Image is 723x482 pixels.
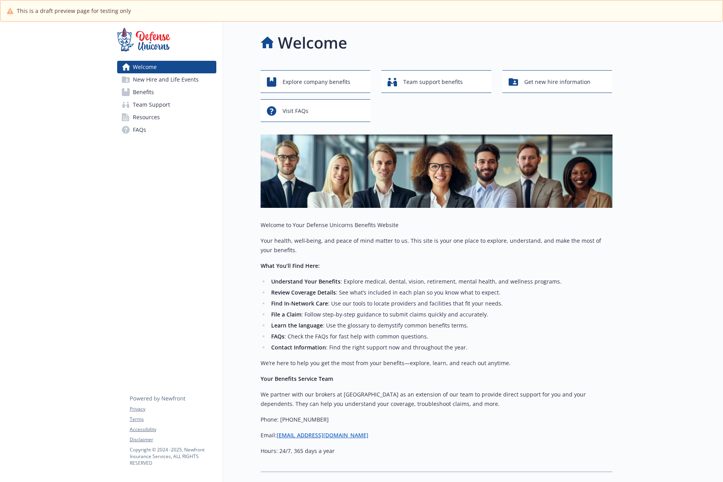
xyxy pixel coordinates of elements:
strong: FAQs [271,333,284,340]
a: Terms [130,416,216,423]
p: Phone: [PHONE_NUMBER] [261,415,612,424]
span: Team support benefits [403,75,463,89]
a: Privacy [130,406,216,413]
strong: What You’ll Find Here: [261,262,320,269]
li: : Use our tools to locate providers and facilities that fit your needs. [269,299,612,308]
li: : Explore medical, dental, vision, retirement, mental health, and wellness programs. [269,277,612,286]
strong: Learn the language [271,322,323,329]
a: FAQs [117,124,216,136]
li: : Check the FAQs for fast help with common questions. [269,332,612,341]
p: Copyright © 2024 - 2025 , Newfront Insurance Services, ALL RIGHTS RESERVED [130,446,216,466]
h1: Welcome [278,31,347,55]
span: Get new hire information [524,75,591,89]
span: This is a draft preview page for testing only [17,7,131,15]
strong: Contact Information [271,344,326,351]
a: Disclaimer [130,436,216,443]
button: Explore company benefits [261,70,371,93]
p: We partner with our brokers at [GEOGRAPHIC_DATA] as an extension of our team to provide direct su... [261,390,612,409]
a: [EMAIL_ADDRESS][DOMAIN_NAME] [277,431,368,439]
button: Get new hire information [502,70,612,93]
span: FAQs [133,124,146,136]
li: : Use the glossary to demystify common benefits terms. [269,321,612,330]
a: Accessibility [130,426,216,433]
strong: Review Coverage Details [271,289,336,296]
p: Hours: 24/7, 365 days a year [261,446,612,456]
strong: Understand Your Benefits [271,278,341,285]
p: We’re here to help you get the most from your benefits—explore, learn, and reach out anytime. [261,358,612,368]
p: Email: [261,431,612,440]
p: Welcome to Your Defense Unicorns Benefits Website [261,220,612,230]
a: Team Support [117,98,216,111]
a: Resources [117,111,216,124]
a: Welcome [117,61,216,73]
button: Team support benefits [381,70,491,93]
strong: Your Benefits Service Team [261,375,333,382]
li: : See what’s included in each plan so you know what to expect. [269,288,612,297]
span: Resources [133,111,160,124]
span: Benefits [133,86,154,98]
a: Benefits [117,86,216,98]
span: New Hire and Life Events [133,73,199,86]
img: overview page banner [261,135,612,208]
li: : Find the right support now and throughout the year. [269,343,612,352]
strong: File a Claim [271,311,301,318]
span: Welcome [133,61,157,73]
p: Your health, well‑being, and peace of mind matter to us. This site is your one place to explore, ... [261,236,612,255]
li: : Follow step‑by‑step guidance to submit claims quickly and accurately. [269,310,612,319]
span: Visit FAQs [283,104,308,118]
strong: Find In-Network Care [271,300,328,307]
span: Team Support [133,98,170,111]
a: New Hire and Life Events [117,73,216,86]
span: Explore company benefits [283,75,350,89]
button: Visit FAQs [261,99,371,122]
